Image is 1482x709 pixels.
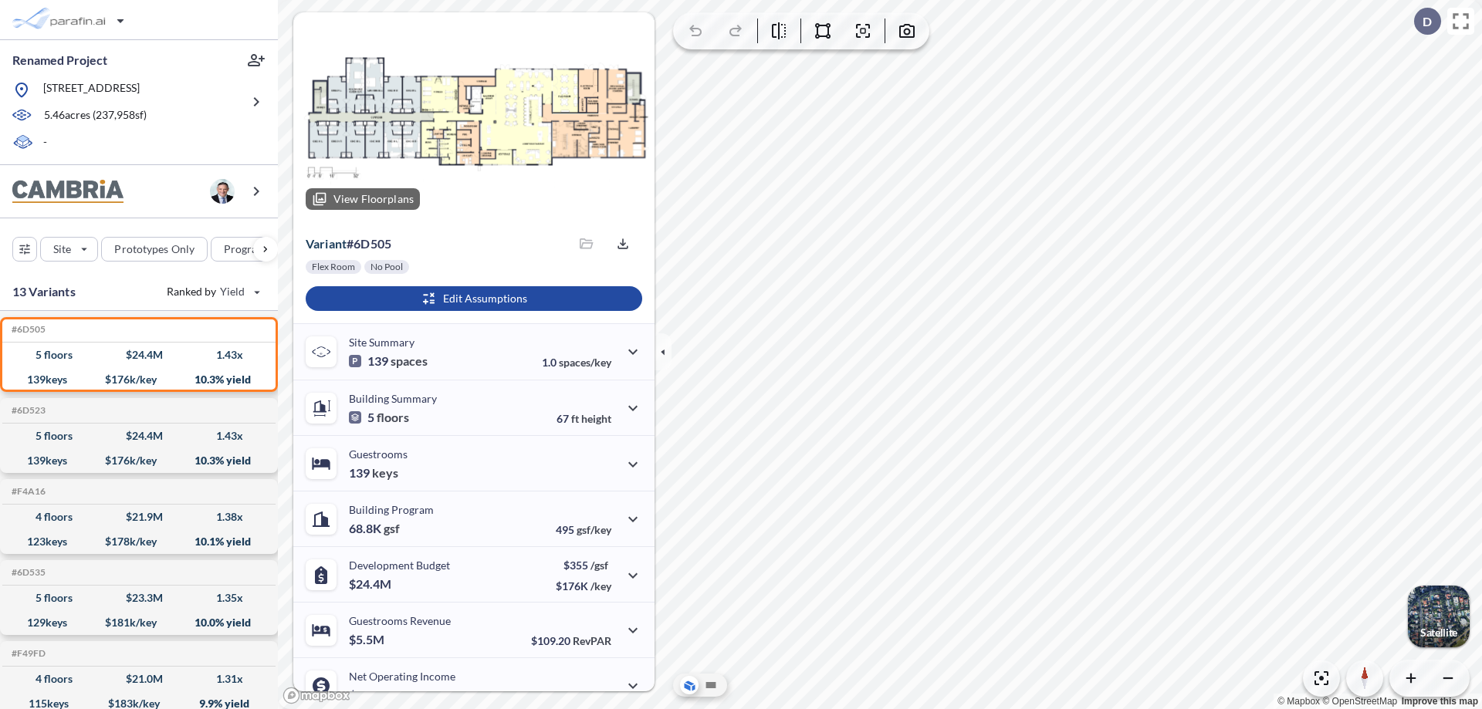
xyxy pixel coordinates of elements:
[220,284,245,299] span: Yield
[1423,15,1432,29] p: D
[349,687,387,703] p: $2.5M
[349,614,451,627] p: Guestrooms Revenue
[224,241,267,257] p: Program
[12,180,123,204] img: BrandImage
[577,690,611,703] span: margin
[306,286,642,311] button: Edit Assumptions
[210,179,235,204] img: user logo
[312,261,355,273] p: Flex Room
[573,634,611,647] span: RevPAR
[349,576,394,592] p: $24.4M
[1408,586,1470,647] img: Switcher Image
[349,521,400,536] p: 68.8K
[283,687,350,704] a: Mapbox homepage
[12,52,107,69] p: Renamed Project
[680,676,699,694] button: Aerial View
[531,634,611,647] p: $109.20
[1277,696,1320,707] a: Mapbox
[211,237,294,262] button: Program
[12,282,76,301] p: 13 Variants
[1402,696,1478,707] a: Improve this map
[101,237,208,262] button: Prototypes Only
[557,412,611,425] p: 67
[349,410,409,425] p: 5
[40,237,98,262] button: Site
[8,324,46,335] h5: Click to copy the code
[349,447,408,461] p: Guestrooms
[546,690,611,703] p: 45.0%
[8,567,46,578] h5: Click to copy the code
[377,410,409,425] span: floors
[577,523,611,536] span: gsf/key
[542,356,611,369] p: 1.0
[53,241,71,257] p: Site
[702,676,720,694] button: Site Plan
[349,559,450,572] p: Development Budget
[1420,626,1457,639] p: Satellite
[370,261,403,273] p: No Pool
[349,336,414,349] p: Site Summary
[306,236,391,252] p: # 6d505
[384,521,400,536] span: gsf
[306,236,347,251] span: Variant
[372,465,398,481] span: keys
[391,353,428,369] span: spaces
[349,465,398,481] p: 139
[43,134,47,152] p: -
[43,80,140,100] p: [STREET_ADDRESS]
[1408,586,1470,647] button: Switcher ImageSatellite
[1322,696,1397,707] a: OpenStreetMap
[581,412,611,425] span: height
[349,353,428,369] p: 139
[333,193,414,205] p: View Floorplans
[590,559,608,572] span: /gsf
[349,632,387,647] p: $5.5M
[556,579,611,593] p: $176K
[556,523,611,536] p: 495
[44,107,147,124] p: 5.46 acres ( 237,958 sf)
[559,356,611,369] span: spaces/key
[349,392,437,405] p: Building Summary
[154,279,270,304] button: Ranked by Yield
[349,503,434,516] p: Building Program
[590,579,611,593] span: /key
[571,412,579,425] span: ft
[8,405,46,416] h5: Click to copy the code
[443,291,527,306] p: Edit Assumptions
[556,559,611,572] p: $355
[8,486,46,497] h5: Click to copy the code
[114,241,195,257] p: Prototypes Only
[8,648,46,659] h5: Click to copy the code
[349,670,455,683] p: Net Operating Income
